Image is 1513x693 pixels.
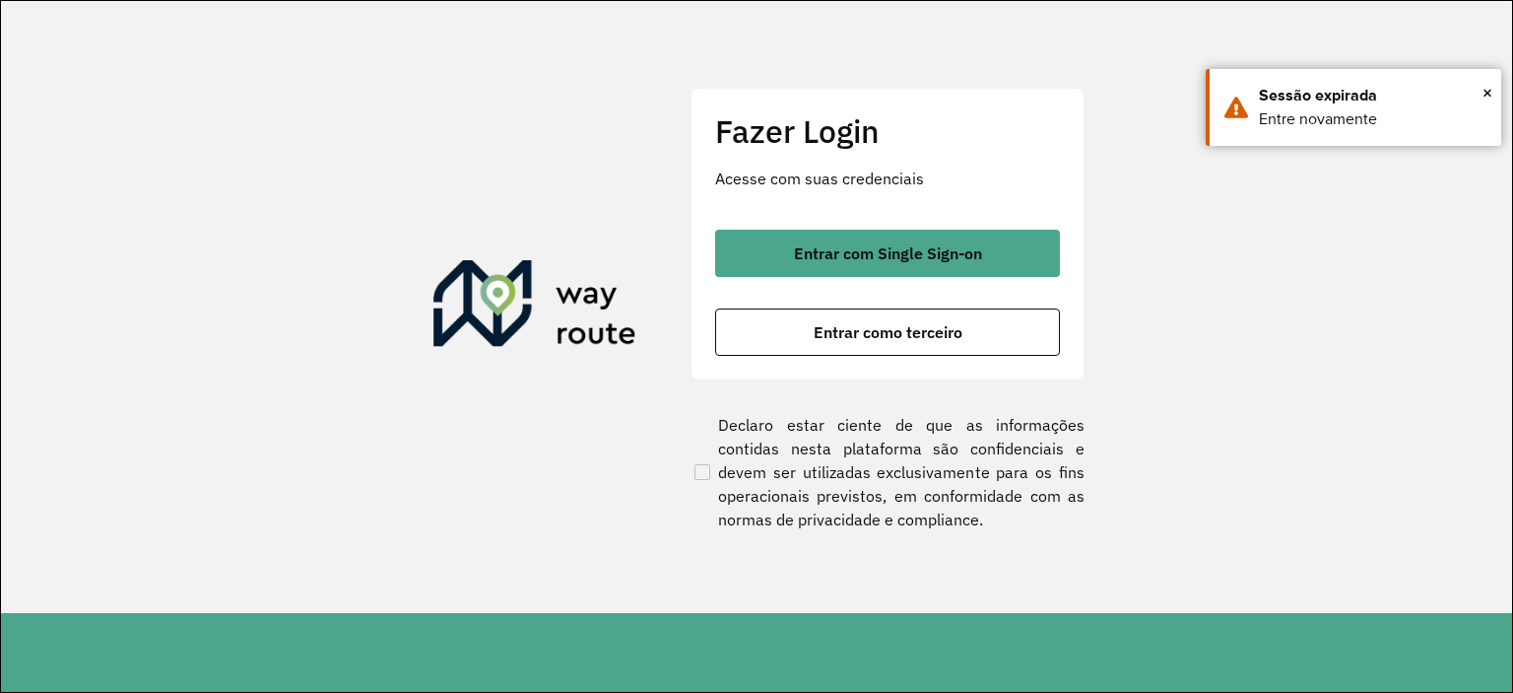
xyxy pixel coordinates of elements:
span: × [1482,78,1492,107]
p: Acesse com suas credenciais [715,167,1060,190]
img: Roteirizador AmbevTech [433,260,636,355]
span: Entrar com Single Sign-on [794,245,982,261]
button: button [715,230,1060,277]
button: button [715,309,1060,356]
h2: Fazer Login [715,112,1060,150]
div: Sessão expirada [1259,84,1486,107]
label: Declaro estar ciente de que as informações contidas nesta plataforma são confidenciais e devem se... [691,413,1085,531]
button: Close [1482,78,1492,107]
div: Entre novamente [1259,107,1486,131]
span: Entrar como terceiro [814,324,962,340]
